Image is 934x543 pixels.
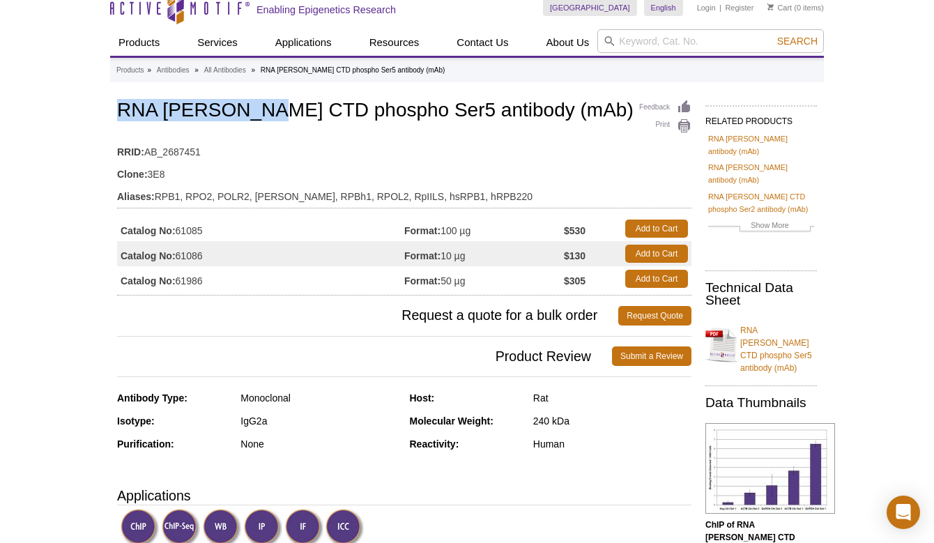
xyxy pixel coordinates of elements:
[121,224,176,237] strong: Catalog No:
[117,485,691,506] h3: Applications
[121,250,176,262] strong: Catalog No:
[410,392,435,404] strong: Host:
[410,415,493,427] strong: Molecular Weight:
[625,245,688,263] a: Add to Cart
[777,36,818,47] span: Search
[612,346,691,366] a: Submit a Review
[767,3,792,13] a: Cart
[257,3,396,16] h2: Enabling Epigenetics Research
[705,316,817,374] a: RNA [PERSON_NAME] CTD phospho Ser5 antibody (mAb)
[267,29,340,56] a: Applications
[708,190,814,215] a: RNA [PERSON_NAME] CTD phospho Ser2 antibody (mAb)
[117,392,187,404] strong: Antibody Type:
[705,282,817,307] h2: Technical Data Sheet
[404,250,441,262] strong: Format:
[639,100,691,115] a: Feedback
[404,216,564,241] td: 100 µg
[725,3,753,13] a: Register
[705,397,817,409] h2: Data Thumbnails
[204,64,246,77] a: All Antibodies
[887,496,920,529] div: Open Intercom Messenger
[110,29,168,56] a: Products
[625,220,688,238] a: Add to Cart
[117,190,155,203] strong: Aliases:
[117,168,148,181] strong: Clone:
[533,415,691,427] div: 240 kDa
[117,146,144,158] strong: RRID:
[117,306,618,326] span: Request a quote for a bulk order
[625,270,688,288] a: Add to Cart
[147,66,151,74] li: »
[240,415,399,427] div: IgG2a
[705,105,817,130] h2: RELATED PRODUCTS
[404,241,564,266] td: 10 µg
[533,392,691,404] div: Rat
[117,438,174,450] strong: Purification:
[117,266,404,291] td: 61986
[705,423,835,514] img: RNA pol II CTD phospho Ser5 antibody (mAb) tested by ChIP.
[251,66,255,74] li: »
[240,438,399,450] div: None
[157,64,190,77] a: Antibodies
[404,224,441,237] strong: Format:
[564,250,585,262] strong: $130
[639,118,691,134] a: Print
[767,3,774,10] img: Your Cart
[117,241,404,266] td: 61086
[189,29,246,56] a: Services
[117,216,404,241] td: 61085
[708,161,814,186] a: RNA [PERSON_NAME] antibody (mAb)
[697,3,716,13] a: Login
[194,66,199,74] li: »
[564,224,585,237] strong: $530
[410,438,459,450] strong: Reactivity:
[618,306,691,326] a: Request Quote
[117,346,612,366] span: Product Review
[117,160,691,182] td: 3E8
[597,29,824,53] input: Keyword, Cat. No.
[773,35,822,47] button: Search
[116,64,144,77] a: Products
[708,219,814,235] a: Show More
[117,415,155,427] strong: Isotype:
[117,182,691,204] td: RPB1, RPO2, POLR2, [PERSON_NAME], RPBh1, RPOL2, RpIILS, hsRPB1, hRPB220
[121,275,176,287] strong: Catalog No:
[448,29,516,56] a: Contact Us
[564,275,585,287] strong: $305
[261,66,445,74] li: RNA [PERSON_NAME] CTD phospho Ser5 antibody (mAb)
[117,100,691,123] h1: RNA [PERSON_NAME] CTD phospho Ser5 antibody (mAb)
[240,392,399,404] div: Monoclonal
[533,438,691,450] div: Human
[404,275,441,287] strong: Format:
[404,266,564,291] td: 50 µg
[117,137,691,160] td: AB_2687451
[538,29,598,56] a: About Us
[708,132,814,158] a: RNA [PERSON_NAME] antibody (mAb)
[361,29,428,56] a: Resources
